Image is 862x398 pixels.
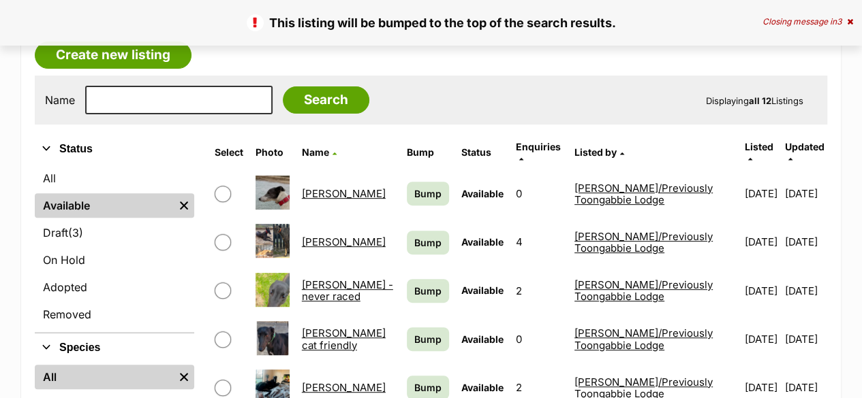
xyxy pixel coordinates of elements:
td: [DATE] [785,218,826,265]
th: Photo [250,136,295,169]
td: 2 [510,267,568,314]
th: Bump [401,136,455,169]
div: Closing message in [763,17,853,27]
a: [PERSON_NAME]/Previously Toongabbie Lodge [574,327,713,351]
a: Listed by [574,146,624,158]
span: Available [461,236,504,248]
p: This listing will be bumped to the top of the search results. [14,14,848,32]
span: Bump [414,186,442,201]
span: Displaying Listings [706,95,803,106]
span: Bump [414,332,442,346]
span: Available [461,382,504,393]
a: Name [302,146,337,158]
span: (3) [68,225,83,241]
span: Listed by [574,146,617,158]
button: Status [35,140,194,158]
td: [DATE] [785,170,826,217]
a: Available [35,193,174,218]
td: [DATE] [739,170,784,217]
span: Name [302,146,329,158]
td: [DATE] [739,267,784,314]
a: Enquiries [516,141,561,163]
span: Available [461,333,504,345]
th: Select [209,136,249,169]
span: Updated [785,141,825,152]
a: On Hold [35,248,194,272]
span: Available [461,188,504,199]
a: Bump [407,327,449,351]
a: Listed [745,141,773,163]
button: Species [35,339,194,356]
th: Status [456,136,509,169]
span: 3 [837,16,842,27]
span: translation missing: en.admin.listings.index.attributes.enquiries [516,141,561,152]
a: [PERSON_NAME] - never raced [302,278,393,303]
span: Listed [745,141,773,152]
span: Bump [414,380,442,395]
a: [PERSON_NAME] [302,187,386,200]
a: Remove filter [174,193,194,218]
a: Remove filter [174,365,194,389]
td: [DATE] [739,218,784,265]
a: Removed [35,302,194,327]
label: Name [45,94,75,106]
a: Updated [785,141,825,163]
td: [DATE] [739,316,784,363]
a: Create new listing [35,42,191,69]
strong: all 12 [749,95,771,106]
a: Bump [407,279,449,303]
td: 0 [510,170,568,217]
a: [PERSON_NAME] cat friendly [302,327,386,351]
input: Search [283,86,369,114]
a: [PERSON_NAME] [302,235,386,248]
a: [PERSON_NAME] [302,381,386,394]
td: 4 [510,218,568,265]
a: All [35,166,194,190]
td: [DATE] [785,267,826,314]
a: Bump [407,182,449,205]
td: [DATE] [785,316,826,363]
span: Bump [414,284,442,298]
a: Bump [407,231,449,254]
a: [PERSON_NAME]/Previously Toongabbie Lodge [574,182,713,206]
span: Bump [414,235,442,250]
a: Adopted [35,275,194,299]
a: All [35,365,174,389]
a: [PERSON_NAME]/Previously Toongabbie Lodge [574,278,713,303]
a: Draft [35,220,194,245]
a: [PERSON_NAME]/Previously Toongabbie Lodge [574,230,713,254]
span: Available [461,284,504,296]
td: 0 [510,316,568,363]
div: Status [35,163,194,332]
